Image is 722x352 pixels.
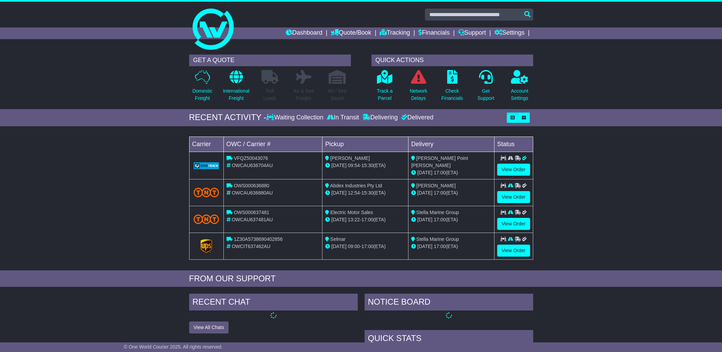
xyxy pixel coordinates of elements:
span: [DATE] [417,217,432,222]
div: - (ETA) [325,162,405,169]
div: Delivering [361,114,400,121]
span: 17:00 [362,244,374,249]
a: Track aParcel [377,70,393,106]
div: In Transit [325,114,361,121]
td: Status [494,137,533,152]
a: View Order [497,245,530,257]
p: Check Financials [441,87,463,102]
div: - (ETA) [325,189,405,197]
span: [PERSON_NAME] Point [PERSON_NAME] [411,155,468,168]
span: Selmar [330,236,345,242]
img: TNT_Domestic.png [194,188,219,197]
div: (ETA) [411,216,491,223]
img: GetCarrierServiceLogo [194,162,219,169]
p: Get Support [477,87,494,102]
button: View All Chats [189,321,229,333]
p: Air & Sea Freight [294,87,314,102]
div: NOTICE BOARD [365,294,533,312]
span: OWS000636880 [234,183,269,188]
span: OWS000637481 [234,210,269,215]
span: [DATE] [417,244,432,249]
div: RECENT ACTIVITY - [189,113,267,122]
div: GET A QUOTE [189,55,351,66]
td: Carrier [189,137,223,152]
span: VFQZ50043076 [234,155,268,161]
span: Abdex Industries Pty Ltd [330,183,382,188]
span: Stella Marine Group [416,236,459,242]
span: [DATE] [331,244,346,249]
div: - (ETA) [325,243,405,250]
span: [DATE] [417,190,432,196]
p: Full Loads [261,87,279,102]
a: AccountSettings [511,70,529,106]
div: Delivered [400,114,433,121]
span: [DATE] [331,163,346,168]
img: GetCarrierServiceLogo [200,239,212,253]
p: Network Delays [409,87,427,102]
div: QUICK ACTIONS [371,55,533,66]
span: 09:54 [348,163,360,168]
span: [DATE] [417,170,432,175]
span: 17:00 [434,170,446,175]
div: Quick Stats [365,330,533,349]
a: Quote/Book [331,27,371,39]
span: OWCAU636880AU [232,190,273,196]
div: Waiting Collection [266,114,325,121]
td: OWC / Carrier # [223,137,322,152]
div: - (ETA) [325,216,405,223]
div: FROM OUR SUPPORT [189,274,533,284]
span: 12:54 [348,190,360,196]
a: InternationalFreight [223,70,250,106]
p: Track a Parcel [377,87,393,102]
span: 17:00 [434,244,446,249]
span: 17:00 [362,217,374,222]
p: Account Settings [511,87,528,102]
span: [PERSON_NAME] [416,183,456,188]
a: DomesticFreight [192,70,212,106]
span: Stella Marine Group [416,210,459,215]
span: 17:00 [434,217,446,222]
span: [DATE] [331,217,346,222]
p: International Freight [223,87,249,102]
a: View Order [497,164,530,176]
a: Dashboard [286,27,322,39]
div: (ETA) [411,243,491,250]
span: 17:00 [434,190,446,196]
td: Pickup [322,137,408,152]
a: CheckFinancials [441,70,463,106]
img: TNT_Domestic.png [194,214,219,224]
span: Electric Motor Sales [330,210,373,215]
p: Domestic Freight [192,87,212,102]
div: RECENT CHAT [189,294,358,312]
p: Air / Sea Depot [328,87,347,102]
a: NetworkDelays [409,70,427,106]
span: 13:22 [348,217,360,222]
span: OWCIT637462AU [232,244,270,249]
span: © One World Courier 2025. All rights reserved. [124,344,223,350]
a: Settings [494,27,525,39]
td: Delivery [408,137,494,152]
a: Tracking [380,27,410,39]
span: OWCAU637481AU [232,217,273,222]
a: GetSupport [477,70,494,106]
a: Support [458,27,486,39]
a: Financials [418,27,450,39]
span: 15:30 [362,190,374,196]
span: 15:30 [362,163,374,168]
span: 1Z30A5738690402856 [234,236,282,242]
span: 09:00 [348,244,360,249]
a: View Order [497,218,530,230]
span: OWCAU636704AU [232,163,273,168]
div: (ETA) [411,169,491,176]
span: [PERSON_NAME] [330,155,370,161]
div: (ETA) [411,189,491,197]
a: View Order [497,191,530,203]
span: [DATE] [331,190,346,196]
